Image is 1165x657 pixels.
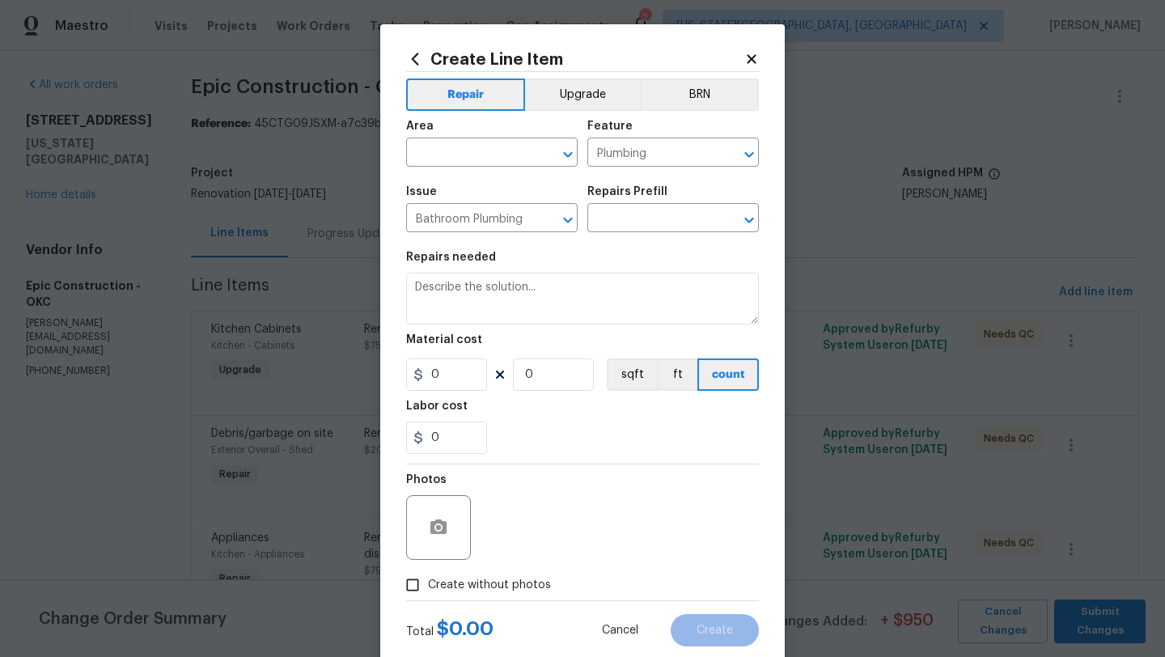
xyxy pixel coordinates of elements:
[437,619,494,638] span: $ 0.00
[602,625,638,637] span: Cancel
[406,252,496,263] h5: Repairs needed
[406,621,494,640] div: Total
[406,186,437,197] h5: Issue
[557,209,579,231] button: Open
[557,143,579,166] button: Open
[738,143,760,166] button: Open
[640,78,759,111] button: BRN
[587,186,667,197] h5: Repairs Prefill
[406,78,525,111] button: Repair
[738,209,760,231] button: Open
[525,78,641,111] button: Upgrade
[576,614,664,646] button: Cancel
[406,401,468,412] h5: Labor cost
[657,358,697,391] button: ft
[428,577,551,594] span: Create without photos
[406,121,434,132] h5: Area
[406,50,744,68] h2: Create Line Item
[587,121,633,132] h5: Feature
[406,334,482,345] h5: Material cost
[607,358,657,391] button: sqft
[697,358,759,391] button: count
[697,625,733,637] span: Create
[406,474,447,485] h5: Photos
[671,614,759,646] button: Create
